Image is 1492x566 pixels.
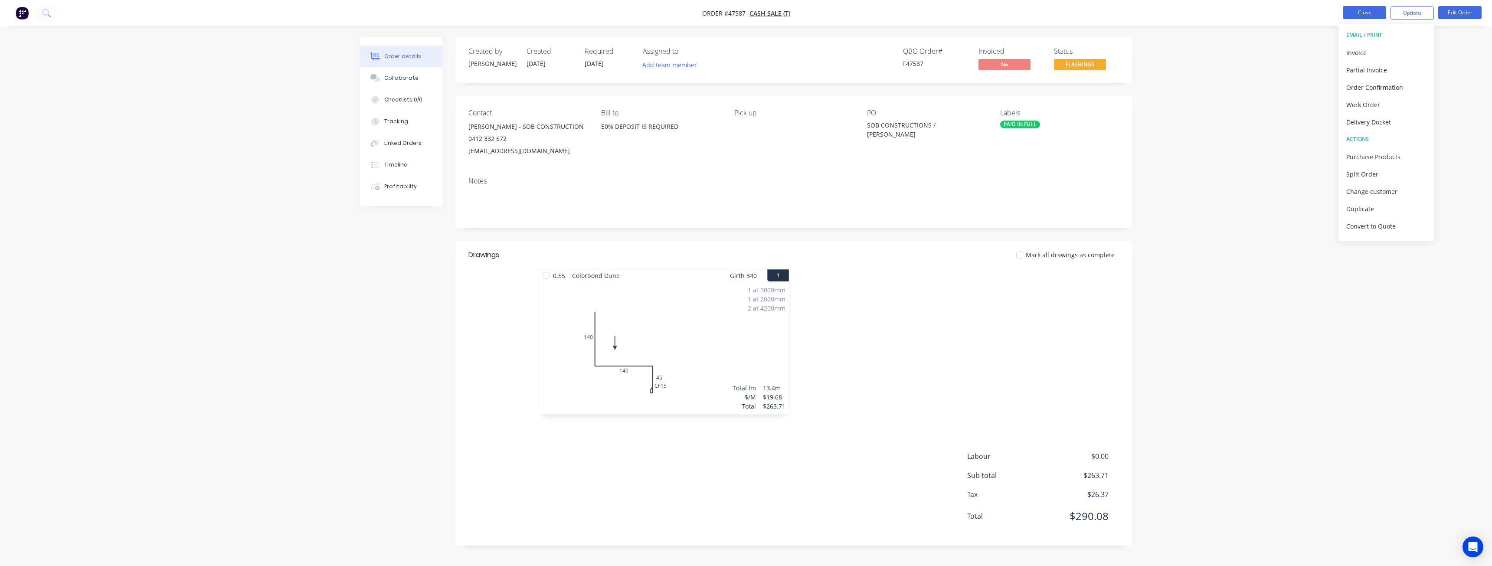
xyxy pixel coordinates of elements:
[1346,116,1426,128] div: Delivery Docket
[1346,220,1426,232] div: Convert to Quote
[643,59,702,71] button: Add team member
[16,7,29,20] img: Factory
[384,74,419,82] div: Collaborate
[1391,6,1434,20] button: Options
[1338,131,1434,148] button: ACTIONS
[360,111,442,132] button: Tracking
[1338,96,1434,113] button: Work Order
[967,511,1044,521] span: Total
[903,47,968,56] div: QBO Order #
[1346,29,1426,41] div: EMAIL / PRINT
[767,269,789,281] button: 1
[360,154,442,176] button: Timeline
[1000,109,1119,117] div: Labels
[1338,44,1434,61] button: Invoice
[1338,79,1434,96] button: Order Confirmation
[360,46,442,67] button: Order details
[1338,61,1434,79] button: Partial Invoice
[468,121,587,133] div: [PERSON_NAME] - SOB CONSTRUCTION
[763,393,785,402] div: $19.68
[1346,185,1426,198] div: Change customer
[384,161,407,169] div: Timeline
[1346,203,1426,215] div: Duplicate
[733,393,756,402] div: $/M
[468,250,499,260] div: Drawings
[1346,134,1426,145] div: ACTIONS
[585,47,632,56] div: Required
[468,145,587,157] div: [EMAIL_ADDRESS][DOMAIN_NAME]
[468,59,516,68] div: [PERSON_NAME]
[1463,537,1483,557] div: Open Intercom Messenger
[1338,235,1434,252] button: Archive
[1338,200,1434,217] button: Duplicate
[903,59,968,68] div: F47587
[1044,489,1109,500] span: $26.37
[1000,121,1040,128] div: PAID IN FULL
[1054,59,1106,72] button: FLASHINGS
[601,109,720,117] div: Bill to
[1044,508,1109,524] span: $290.08
[1338,148,1434,165] button: Purchase Products
[763,402,785,411] div: $263.71
[1343,6,1386,19] button: Close
[967,470,1044,481] span: Sub total
[749,9,790,17] a: CASH SALE (T)
[527,59,546,68] span: [DATE]
[360,176,442,197] button: Profitability
[1338,165,1434,183] button: Split Order
[468,133,587,145] div: 0412 332 672
[638,59,702,71] button: Add team member
[360,132,442,154] button: Linked Orders
[1054,47,1119,56] div: Status
[384,118,408,125] div: Tracking
[569,269,623,282] span: Colorbond Dune
[384,96,422,104] div: Checklists 0/0
[643,47,730,56] div: Assigned to
[1338,113,1434,131] button: Delivery Docket
[601,121,720,133] div: 50% DEPOSIT IS REQUIRED
[1338,183,1434,200] button: Change customer
[978,47,1044,56] div: Invoiced
[763,383,785,393] div: 13.4m
[702,9,749,17] span: Order #47587 -
[468,121,587,157] div: [PERSON_NAME] - SOB CONSTRUCTION0412 332 672[EMAIL_ADDRESS][DOMAIN_NAME]
[1346,237,1426,250] div: Archive
[384,183,417,190] div: Profitability
[1346,168,1426,180] div: Split Order
[1026,250,1115,259] span: Mark all drawings as complete
[360,89,442,111] button: Checklists 0/0
[384,52,421,60] div: Order details
[585,59,604,68] span: [DATE]
[550,269,569,282] span: 0.55
[468,47,516,56] div: Created by
[1054,59,1106,70] span: FLASHINGS
[1338,26,1434,44] button: EMAIL / PRINT
[867,109,986,117] div: PO
[967,451,1044,461] span: Labour
[1346,64,1426,76] div: Partial Invoice
[468,177,1119,185] div: Notes
[360,67,442,89] button: Collaborate
[978,59,1031,70] span: No
[1346,150,1426,163] div: Purchase Products
[538,282,789,414] div: 0140140CF15451 at 3000mm1 at 2000mm2 at 4200mmTotal lm$/MTotal13.4m$19.68$263.71
[867,121,975,139] div: SOB CONSTRUCTIONS / [PERSON_NAME]
[1044,470,1109,481] span: $263.71
[733,383,756,393] div: Total lm
[967,489,1044,500] span: Tax
[527,47,574,56] div: Created
[748,304,785,313] div: 2 at 4200mm
[734,109,853,117] div: Pick up
[1346,81,1426,94] div: Order Confirmation
[384,139,422,147] div: Linked Orders
[1044,451,1109,461] span: $0.00
[1346,46,1426,59] div: Invoice
[748,285,785,294] div: 1 at 3000mm
[730,269,757,282] span: Girth 340
[733,402,756,411] div: Total
[1346,98,1426,111] div: Work Order
[1438,6,1482,19] button: Edit Order
[468,109,587,117] div: Contact
[748,294,785,304] div: 1 at 2000mm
